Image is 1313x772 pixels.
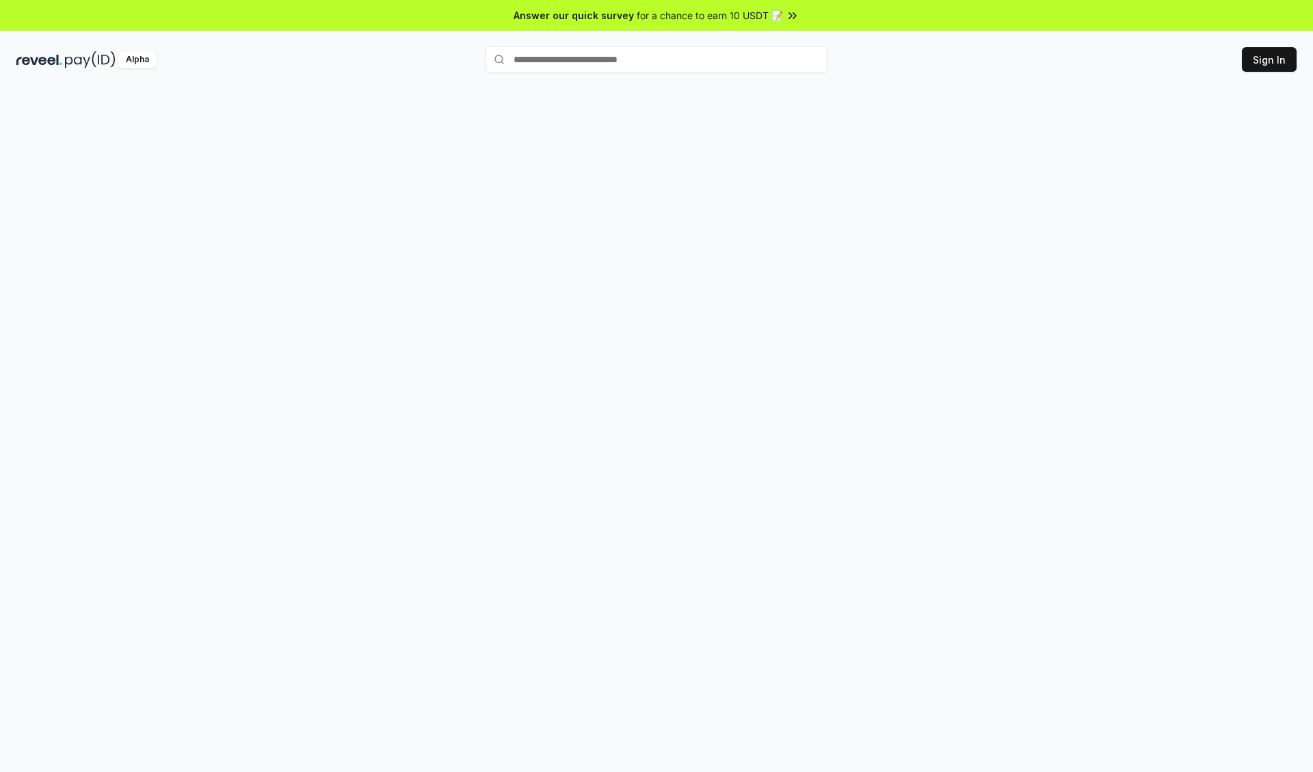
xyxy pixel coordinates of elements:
div: Alpha [118,51,157,68]
button: Sign In [1242,47,1297,72]
span: Answer our quick survey [514,8,634,23]
span: for a chance to earn 10 USDT 📝 [637,8,783,23]
img: reveel_dark [16,51,62,68]
img: pay_id [65,51,116,68]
